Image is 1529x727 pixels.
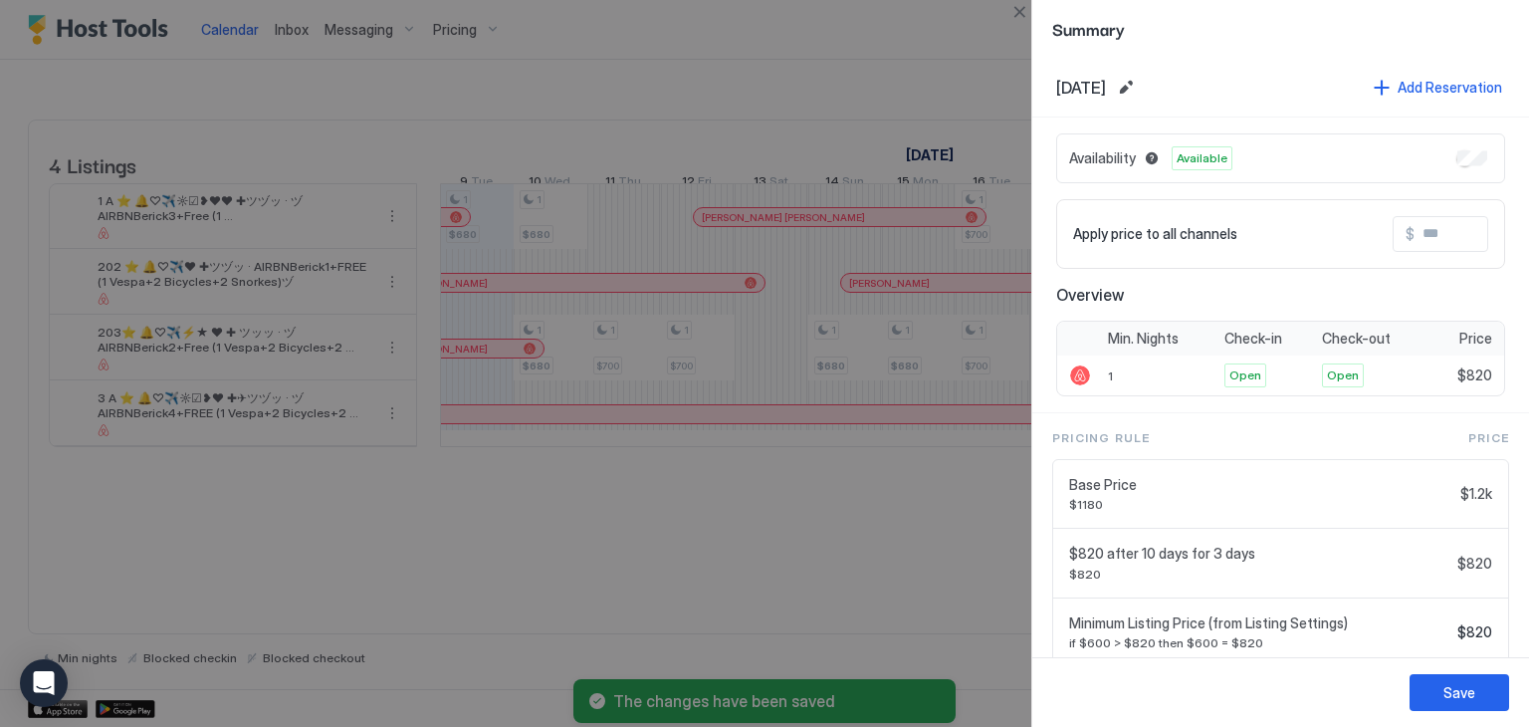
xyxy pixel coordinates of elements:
span: Summary [1052,16,1509,41]
span: $820 [1457,366,1492,384]
span: Available [1177,149,1227,167]
span: Price [1468,429,1509,447]
button: Save [1410,674,1509,711]
span: $1180 [1069,497,1452,512]
span: Overview [1056,285,1505,305]
button: Add Reservation [1371,74,1505,101]
span: Apply price to all channels [1073,225,1237,243]
span: Price [1459,330,1492,348]
span: 1 [1108,368,1113,383]
span: Open [1327,366,1359,384]
span: if $600 > $820 then $600 = $820 [1069,635,1449,650]
span: Min. Nights [1108,330,1179,348]
span: $1.2k [1460,485,1492,503]
div: Add Reservation [1398,77,1502,98]
span: Check-out [1322,330,1391,348]
span: Minimum Listing Price (from Listing Settings) [1069,614,1449,632]
span: Base Price [1069,476,1452,494]
span: $820 [1069,567,1449,582]
span: $820 [1457,623,1492,641]
span: Pricing Rule [1052,429,1150,447]
span: Availability [1069,149,1136,167]
div: Open Intercom Messenger [20,659,68,707]
span: Open [1229,366,1261,384]
span: [DATE] [1056,78,1106,98]
span: $820 [1457,555,1492,573]
div: Save [1443,682,1475,703]
button: Blocked dates override all pricing rules and remain unavailable until manually unblocked [1140,146,1164,170]
span: Check-in [1224,330,1282,348]
span: $820 after 10 days for 3 days [1069,545,1449,563]
span: $ [1406,225,1415,243]
button: Edit date range [1114,76,1138,100]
